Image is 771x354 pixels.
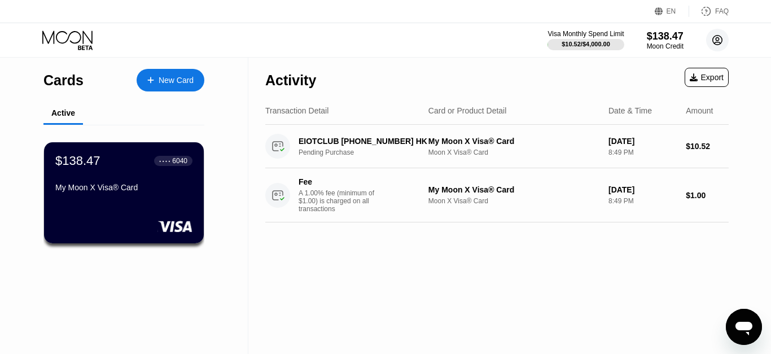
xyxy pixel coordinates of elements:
[547,30,624,50] div: Visa Monthly Spend Limit$10.52/$4,000.00
[428,148,599,156] div: Moon X Visa® Card
[428,137,599,146] div: My Moon X Visa® Card
[686,142,729,151] div: $10.52
[159,76,194,85] div: New Card
[686,106,713,115] div: Amount
[690,73,724,82] div: Export
[647,30,684,42] div: $138.47
[55,154,100,168] div: $138.47
[51,108,75,117] div: Active
[172,157,187,165] div: 6040
[608,197,677,205] div: 8:49 PM
[428,106,507,115] div: Card or Product Detail
[265,106,328,115] div: Transaction Detail
[685,68,729,87] div: Export
[689,6,729,17] div: FAQ
[608,148,677,156] div: 8:49 PM
[299,189,383,213] div: A 1.00% fee (minimum of $1.00) is charged on all transactions
[726,309,762,345] iframe: Button to launch messaging window
[562,41,610,47] div: $10.52 / $4,000.00
[608,185,677,194] div: [DATE]
[655,6,689,17] div: EN
[608,106,652,115] div: Date & Time
[44,142,204,243] div: $138.47● ● ● ●6040My Moon X Visa® Card
[265,168,729,222] div: FeeA 1.00% fee (minimum of $1.00) is charged on all transactionsMy Moon X Visa® CardMoon X Visa® ...
[43,72,84,89] div: Cards
[715,7,729,15] div: FAQ
[647,42,684,50] div: Moon Credit
[686,191,729,200] div: $1.00
[428,197,599,205] div: Moon X Visa® Card
[299,148,437,156] div: Pending Purchase
[647,30,684,50] div: $138.47Moon Credit
[608,137,677,146] div: [DATE]
[299,137,427,146] div: EIOTCLUB [PHONE_NUMBER] HK
[137,69,204,91] div: New Card
[667,7,676,15] div: EN
[428,185,599,194] div: My Moon X Visa® Card
[265,72,316,89] div: Activity
[159,159,170,163] div: ● ● ● ●
[547,30,624,38] div: Visa Monthly Spend Limit
[55,183,192,192] div: My Moon X Visa® Card
[265,125,729,168] div: EIOTCLUB [PHONE_NUMBER] HKPending PurchaseMy Moon X Visa® CardMoon X Visa® Card[DATE]8:49 PM$10.52
[299,177,378,186] div: Fee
